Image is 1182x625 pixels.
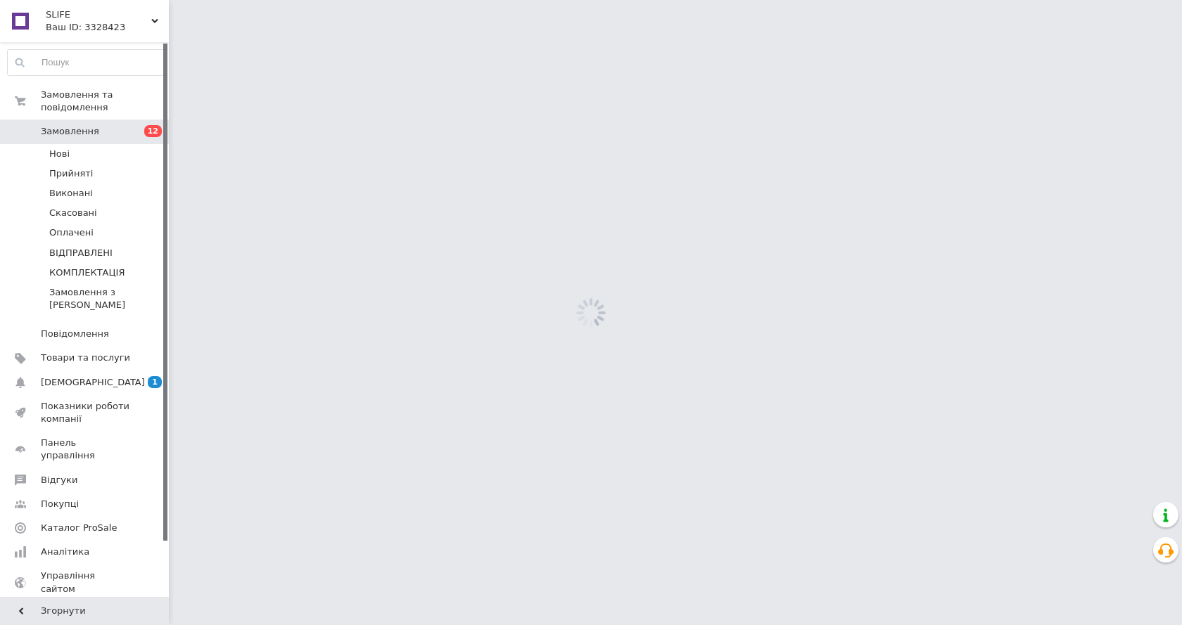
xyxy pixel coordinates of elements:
span: Управління сайтом [41,569,130,595]
input: Пошук [8,50,165,75]
span: Замовлення та повідомлення [41,89,169,114]
span: 1 [148,376,162,388]
span: Товари та послуги [41,352,130,364]
span: SLIFE [46,8,151,21]
span: ВІДПРАВЛЕНІ [49,247,113,259]
span: Повідомлення [41,328,109,340]
span: 12 [144,125,162,137]
span: [DEMOGRAPHIC_DATA] [41,376,145,389]
span: Показники роботи компанії [41,400,130,425]
span: Нові [49,148,70,160]
span: Замовлення [41,125,99,138]
span: Прийняті [49,167,93,180]
span: Панель управління [41,437,130,462]
span: Скасовані [49,207,97,219]
span: Оплачені [49,226,94,239]
span: Каталог ProSale [41,522,117,534]
div: Ваш ID: 3328423 [46,21,169,34]
span: Аналітика [41,546,89,558]
span: Покупці [41,498,79,510]
span: КОМПЛЕКТАЦІЯ [49,266,125,279]
span: Відгуки [41,474,77,487]
span: Виконані [49,187,93,200]
span: Замовлення з [PERSON_NAME] [49,286,165,311]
